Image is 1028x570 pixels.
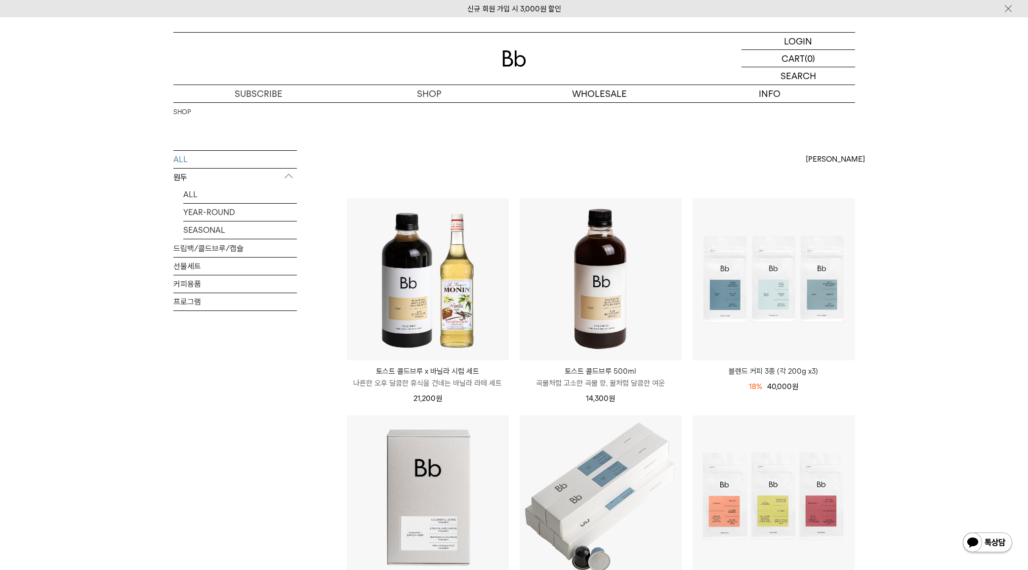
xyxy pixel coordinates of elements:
[347,365,509,377] p: 토스트 콜드브루 x 바닐라 시럽 세트
[183,204,297,221] a: YEAR-ROUND
[685,85,855,102] p: INFO
[347,198,509,360] img: 토스트 콜드브루 x 바닐라 시럽 세트
[173,275,297,293] a: 커피용품
[344,85,514,102] a: SHOP
[693,365,855,377] a: 블렌드 커피 3종 (각 200g x3)
[520,198,682,360] img: 토스트 콜드브루 500ml
[781,50,805,67] p: CART
[520,365,682,377] p: 토스트 콜드브루 500ml
[792,382,798,391] span: 원
[514,85,685,102] p: WHOLESALE
[183,186,297,203] a: ALL
[520,377,682,389] p: 곡물처럼 고소한 곡물 향, 꿀처럼 달콤한 여운
[173,85,344,102] a: SUBSCRIBE
[741,33,855,50] a: LOGIN
[173,151,297,168] a: ALL
[413,394,442,403] span: 21,200
[806,153,865,165] span: [PERSON_NAME]
[520,365,682,389] a: 토스트 콜드브루 500ml 곡물처럼 고소한 곡물 향, 꿀처럼 달콤한 여운
[173,258,297,275] a: 선물세트
[741,50,855,67] a: CART (0)
[502,50,526,67] img: 로고
[173,107,191,117] a: SHOP
[767,382,798,391] span: 40,000
[962,531,1013,555] img: 카카오톡 채널 1:1 채팅 버튼
[805,50,815,67] p: (0)
[609,394,615,403] span: 원
[347,377,509,389] p: 나른한 오후 달콤한 휴식을 건네는 바닐라 라떼 세트
[749,381,762,393] div: 18%
[784,33,812,49] p: LOGIN
[467,4,561,13] a: 신규 회원 가입 시 3,000원 할인
[693,198,855,360] img: 블렌드 커피 3종 (각 200g x3)
[183,221,297,239] a: SEASONAL
[586,394,615,403] span: 14,300
[436,394,442,403] span: 원
[347,365,509,389] a: 토스트 콜드브루 x 바닐라 시럽 세트 나른한 오후 달콤한 휴식을 건네는 바닐라 라떼 세트
[781,67,816,85] p: SEARCH
[173,293,297,310] a: 프로그램
[173,169,297,186] p: 원두
[173,240,297,257] a: 드립백/콜드브루/캡슐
